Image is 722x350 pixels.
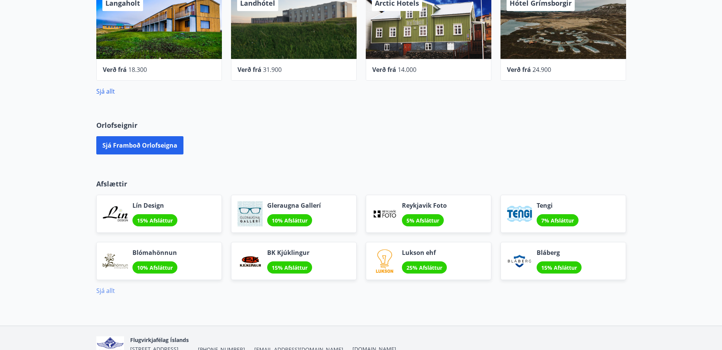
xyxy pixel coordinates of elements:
[267,201,321,210] span: Gleraugna Gallerí
[263,65,282,74] span: 31.900
[128,65,147,74] span: 18.300
[132,201,177,210] span: Lín Design
[132,248,177,257] span: Blómahönnun
[537,248,582,257] span: Bláberg
[402,201,447,210] span: Reykjavik Foto
[406,217,439,224] span: 5% Afsláttur
[398,65,416,74] span: 14.000
[96,120,137,130] span: Orlofseignir
[96,179,626,189] p: Afslættir
[96,136,183,154] button: Sjá framboð orlofseigna
[541,217,574,224] span: 7% Afsláttur
[372,65,396,74] span: Verð frá
[103,65,127,74] span: Verð frá
[96,87,115,95] a: Sjá allt
[507,65,531,74] span: Verð frá
[272,217,308,224] span: 10% Afsláttur
[402,248,447,257] span: Lukson ehf
[237,65,261,74] span: Verð frá
[267,248,312,257] span: BK Kjúklingur
[541,264,577,271] span: 15% Afsláttur
[272,264,308,271] span: 15% Afsláttur
[96,286,115,295] a: Sjá allt
[137,264,173,271] span: 10% Afsláttur
[537,201,579,210] span: Tengi
[406,264,442,271] span: 25% Afsláttur
[130,336,189,344] span: Flugvirkjafélag Íslands
[137,217,173,224] span: 15% Afsláttur
[532,65,551,74] span: 24.900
